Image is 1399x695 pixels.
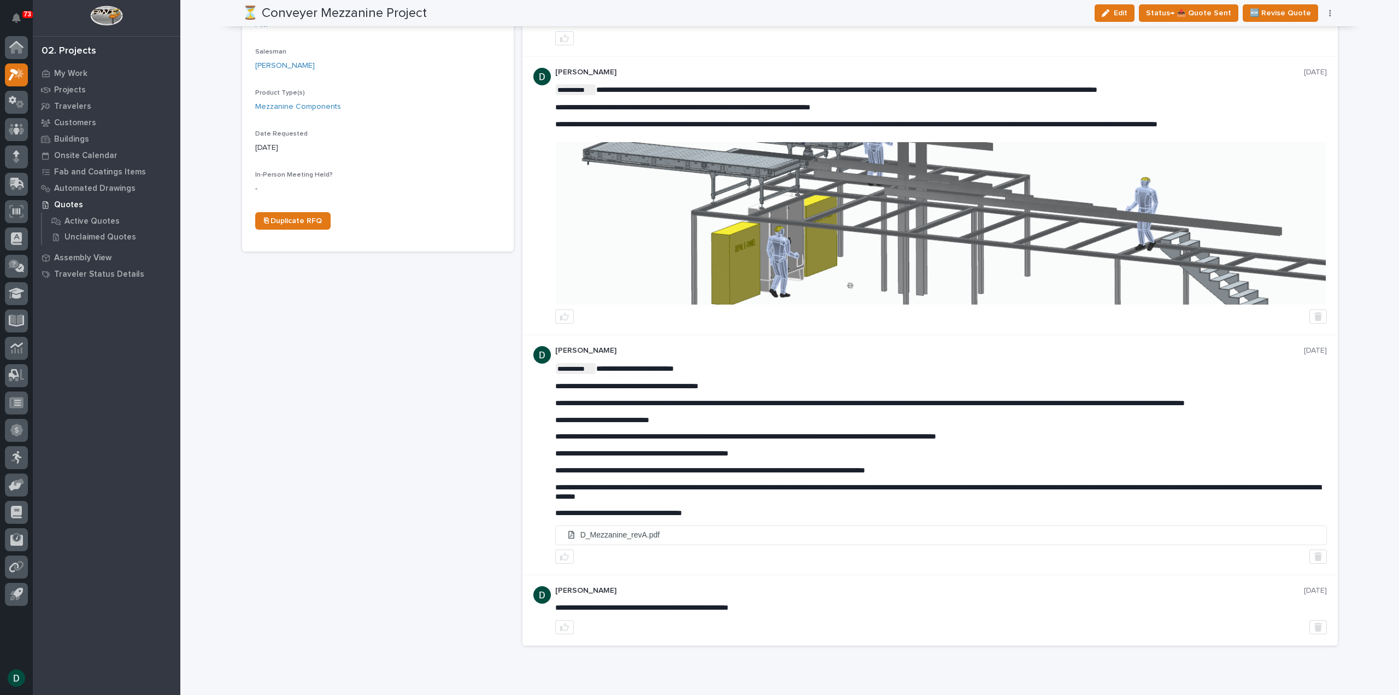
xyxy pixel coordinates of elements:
button: users-avatar [5,667,28,690]
a: Projects [33,81,180,98]
p: [DATE] [1304,68,1327,77]
a: Onsite Calendar [33,147,180,163]
p: [PERSON_NAME] [555,346,1304,355]
button: like this post [555,31,574,45]
p: Customers [54,118,96,128]
img: ACg8ocJgdhFn4UJomsYM_ouCmoNuTXbjHW0N3LU2ED0DpQ4pt1V6hA=s96-c [533,68,551,85]
a: [PERSON_NAME] [255,60,315,72]
p: Travelers [54,102,91,112]
p: Projects [54,85,86,95]
button: like this post [555,550,574,564]
p: [PERSON_NAME] [555,586,1304,595]
p: [DATE] [1304,346,1327,355]
a: Traveler Status Details [33,266,180,282]
button: Delete post [1309,550,1327,564]
p: - [255,183,501,195]
button: Status→ 📤 Quote Sent [1139,4,1238,22]
span: In-Person Meeting Held? [255,172,333,178]
p: Quotes [54,200,83,210]
p: [DATE] [255,142,501,154]
button: Edit [1095,4,1135,22]
button: Delete post [1309,620,1327,634]
button: Delete post [1309,309,1327,324]
a: Automated Drawings [33,180,180,196]
div: 02. Projects [42,45,96,57]
div: Notifications73 [14,13,28,31]
p: Onsite Calendar [54,151,117,161]
span: Date Requested [255,131,308,137]
img: Workspace Logo [90,5,122,26]
p: [PERSON_NAME] [555,68,1304,77]
button: like this post [555,309,574,324]
h2: ⏳ Conveyer Mezzanine Project [242,5,427,21]
p: Assembly View [54,253,111,263]
button: like this post [555,620,574,634]
span: ⎘ Duplicate RFQ [264,217,322,225]
p: [DATE] [1304,586,1327,595]
span: Salesman [255,49,286,55]
a: Mezzanine Components [255,101,341,113]
span: Status→ 📤 Quote Sent [1146,7,1231,20]
p: Active Quotes [64,217,120,226]
a: Unclaimed Quotes [42,229,180,244]
a: Fab and Coatings Items [33,163,180,180]
a: Active Quotes [42,213,180,229]
p: Automated Drawings [54,184,136,194]
a: ⎘ Duplicate RFQ [255,212,331,230]
a: Customers [33,114,180,131]
button: Notifications [5,7,28,30]
span: Product Type(s) [255,90,305,96]
p: Fab and Coatings Items [54,167,146,177]
a: Travelers [33,98,180,114]
a: Assembly View [33,249,180,266]
p: Buildings [54,135,89,144]
img: ACg8ocJgdhFn4UJomsYM_ouCmoNuTXbjHW0N3LU2ED0DpQ4pt1V6hA=s96-c [533,346,551,364]
img: ACg8ocJgdhFn4UJomsYM_ouCmoNuTXbjHW0N3LU2ED0DpQ4pt1V6hA=s96-c [533,586,551,604]
a: Buildings [33,131,180,147]
p: 73 [24,10,31,18]
a: Quotes [33,196,180,213]
a: My Work [33,65,180,81]
button: 🆕 Revise Quote [1243,4,1318,22]
p: My Work [54,69,87,79]
p: Unclaimed Quotes [64,232,136,242]
span: Edit [1114,8,1127,18]
a: D_Mezzanine_revA.pdf [556,526,1326,545]
span: 🆕 Revise Quote [1250,7,1311,20]
p: Traveler Status Details [54,270,144,279]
